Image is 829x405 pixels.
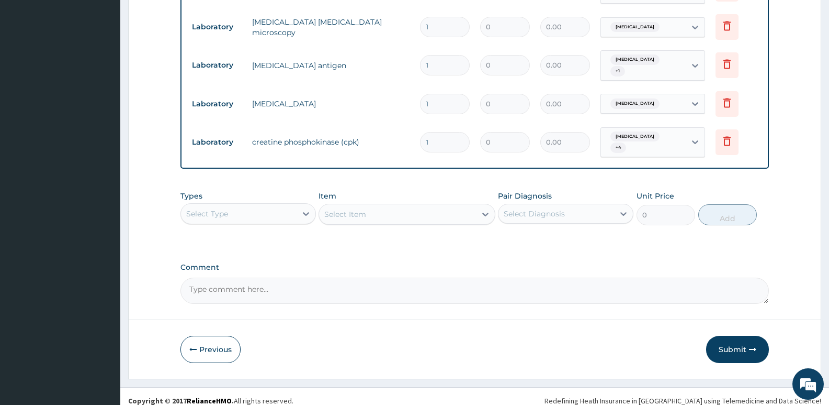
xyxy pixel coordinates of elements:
button: Add [698,204,757,225]
label: Item [319,191,336,201]
button: Submit [706,336,769,363]
div: Select Type [186,209,228,219]
label: Unit Price [637,191,674,201]
td: Laboratory [187,56,247,75]
span: We're online! [61,132,144,238]
td: Laboratory [187,17,247,37]
textarea: Type your message and hit 'Enter' [5,286,199,323]
span: [MEDICAL_DATA] [610,132,660,142]
td: creatine phosphokinase (cpk) [247,132,415,152]
span: + 4 [610,143,626,153]
span: + 1 [610,66,625,76]
span: [MEDICAL_DATA] [610,22,660,32]
label: Types [180,192,202,201]
label: Comment [180,263,769,272]
img: d_794563401_company_1708531726252_794563401 [19,52,42,79]
label: Pair Diagnosis [498,191,552,201]
td: [MEDICAL_DATA] [MEDICAL_DATA] microscopy [247,12,415,43]
td: Laboratory [187,133,247,152]
button: Previous [180,336,241,363]
td: Laboratory [187,94,247,114]
td: [MEDICAL_DATA] [247,93,415,114]
div: Minimize live chat window [172,5,197,30]
div: Chat with us now [54,59,176,72]
span: [MEDICAL_DATA] [610,98,660,109]
div: Select Diagnosis [504,209,565,219]
span: [MEDICAL_DATA] [610,54,660,65]
td: [MEDICAL_DATA] antigen [247,55,415,76]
